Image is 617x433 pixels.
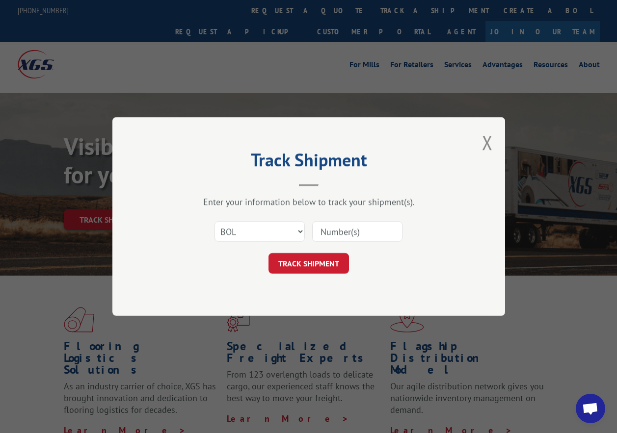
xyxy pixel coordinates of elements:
[268,253,349,274] button: TRACK SHIPMENT
[161,196,456,207] div: Enter your information below to track your shipment(s).
[576,394,605,423] a: Open chat
[482,129,493,155] button: Close modal
[312,221,402,242] input: Number(s)
[161,153,456,172] h2: Track Shipment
